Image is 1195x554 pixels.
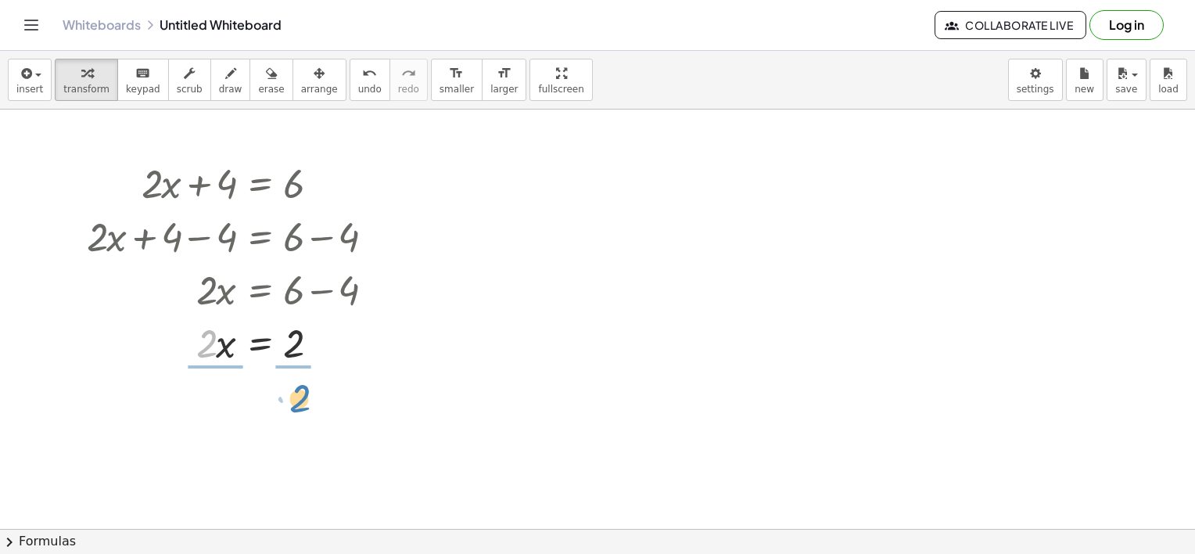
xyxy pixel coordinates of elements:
[126,84,160,95] span: keypad
[301,84,338,95] span: arrange
[1075,84,1094,95] span: new
[19,13,44,38] button: Toggle navigation
[490,84,518,95] span: larger
[117,59,169,101] button: keyboardkeypad
[1089,10,1164,40] button: Log in
[168,59,211,101] button: scrub
[63,84,109,95] span: transform
[177,84,203,95] span: scrub
[63,17,141,33] a: Whiteboards
[219,84,242,95] span: draw
[935,11,1086,39] button: Collaborate Live
[16,84,43,95] span: insert
[258,84,284,95] span: erase
[55,59,118,101] button: transform
[398,84,419,95] span: redo
[497,64,511,83] i: format_size
[1017,84,1054,95] span: settings
[440,84,474,95] span: smaller
[1150,59,1187,101] button: load
[210,59,251,101] button: draw
[401,64,416,83] i: redo
[431,59,483,101] button: format_sizesmaller
[948,18,1073,32] span: Collaborate Live
[249,59,292,101] button: erase
[135,64,150,83] i: keyboard
[1008,59,1063,101] button: settings
[482,59,526,101] button: format_sizelarger
[350,59,390,101] button: undoundo
[449,64,464,83] i: format_size
[8,59,52,101] button: insert
[529,59,592,101] button: fullscreen
[1158,84,1179,95] span: load
[292,59,346,101] button: arrange
[389,59,428,101] button: redoredo
[1115,84,1137,95] span: save
[362,64,377,83] i: undo
[538,84,583,95] span: fullscreen
[1107,59,1147,101] button: save
[358,84,382,95] span: undo
[1066,59,1103,101] button: new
